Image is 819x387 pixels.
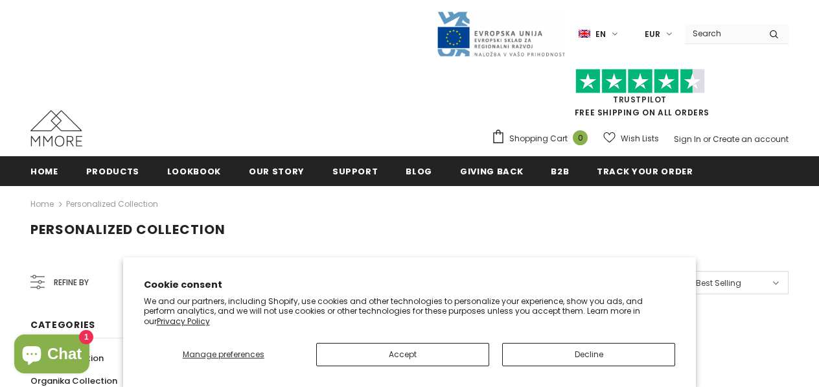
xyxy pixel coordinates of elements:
[696,277,741,290] span: Best Selling
[30,318,95,331] span: Categories
[460,156,523,185] a: Giving back
[595,28,606,41] span: en
[597,165,693,178] span: Track your order
[144,343,303,366] button: Manage preferences
[703,134,711,145] span: or
[597,156,693,185] a: Track your order
[144,296,676,327] p: We and our partners, including Shopify, use cookies and other technologies to personalize your ex...
[66,198,158,209] a: Personalized Collection
[332,165,378,178] span: support
[332,156,378,185] a: support
[406,165,432,178] span: Blog
[167,156,221,185] a: Lookbook
[551,165,569,178] span: B2B
[579,29,590,40] img: i-lang-1.png
[249,165,305,178] span: Our Story
[406,156,432,185] a: Blog
[551,156,569,185] a: B2B
[157,316,210,327] a: Privacy Policy
[436,10,566,58] img: Javni Razpis
[183,349,264,360] span: Manage preferences
[613,94,667,105] a: Trustpilot
[30,196,54,212] a: Home
[30,375,117,387] span: Organika Collection
[460,165,523,178] span: Giving back
[86,165,139,178] span: Products
[491,129,594,148] a: Shopping Cart 0
[167,165,221,178] span: Lookbook
[509,132,568,145] span: Shopping Cart
[144,278,676,292] h2: Cookie consent
[685,24,759,43] input: Search Site
[30,220,225,239] span: Personalized Collection
[30,110,82,147] img: MMORE Cases
[436,28,566,39] a: Javni Razpis
[30,165,58,178] span: Home
[54,276,89,290] span: Refine by
[249,156,305,185] a: Our Story
[645,28,660,41] span: EUR
[30,156,58,185] a: Home
[575,69,705,94] img: Trust Pilot Stars
[674,134,701,145] a: Sign In
[491,75,789,118] span: FREE SHIPPING ON ALL ORDERS
[621,132,659,145] span: Wish Lists
[10,334,93,377] inbox-online-store-chat: Shopify online store chat
[603,127,659,150] a: Wish Lists
[316,343,489,366] button: Accept
[573,130,588,145] span: 0
[502,343,675,366] button: Decline
[86,156,139,185] a: Products
[713,134,789,145] a: Create an account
